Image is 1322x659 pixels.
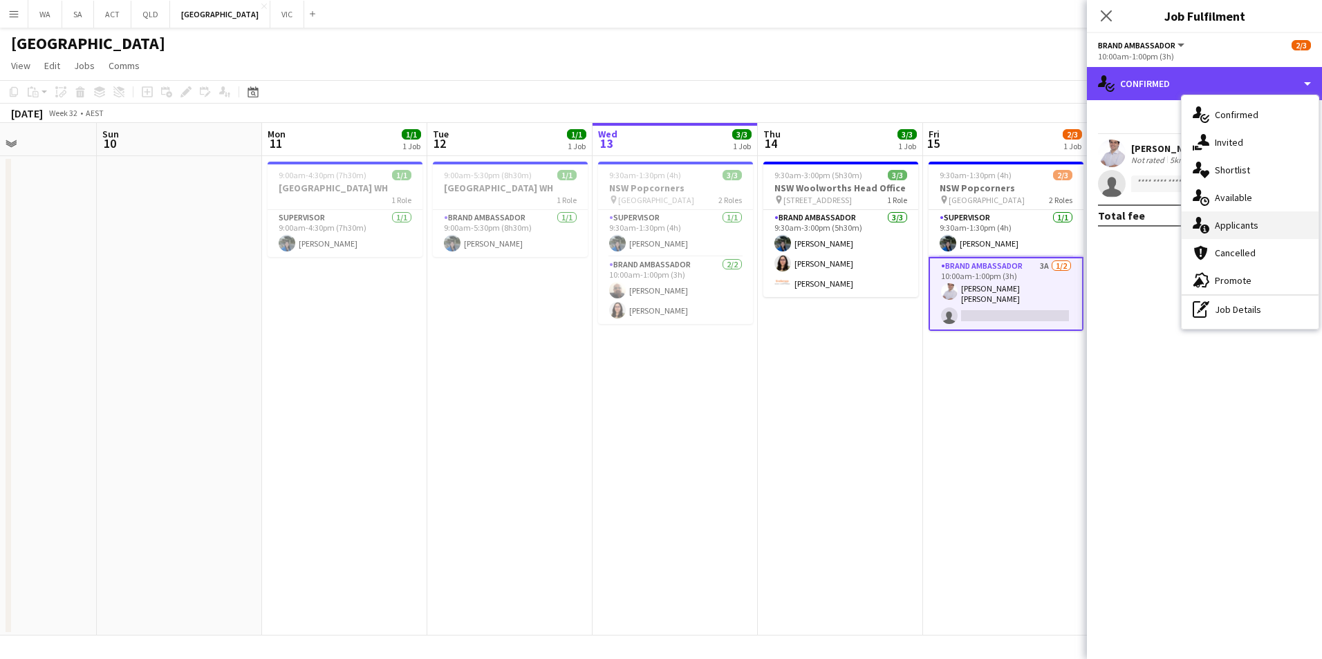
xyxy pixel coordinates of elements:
span: Wed [598,128,617,140]
span: 9:00am-4:30pm (7h30m) [279,170,366,180]
app-job-card: 9:30am-1:30pm (4h)3/3NSW Popcorners [GEOGRAPHIC_DATA]2 RolesSupervisor1/19:30am-1:30pm (4h)[PERSO... [598,162,753,324]
app-card-role: Supervisor1/19:00am-4:30pm (7h30m)[PERSON_NAME] [268,210,422,257]
div: Invited [1182,128,1319,156]
div: 1 Job [568,141,586,151]
span: [GEOGRAPHIC_DATA] [949,195,1025,205]
span: 2/3 [1053,170,1072,180]
span: 1 Role [557,195,577,205]
div: Confirmed [1182,101,1319,128]
app-job-card: 9:00am-4:30pm (7h30m)1/1[GEOGRAPHIC_DATA] WH1 RoleSupervisor1/19:00am-4:30pm (7h30m)[PERSON_NAME] [268,162,422,257]
div: 5km [1167,155,1188,165]
span: Mon [268,128,286,140]
div: 1 Job [733,141,751,151]
button: SA [62,1,94,28]
div: [PERSON_NAME] [PERSON_NAME] [1131,142,1280,155]
span: 11 [266,135,286,151]
span: 1 Role [391,195,411,205]
span: Thu [763,128,781,140]
div: [DATE] [11,106,43,120]
app-job-card: 9:30am-1:30pm (4h)2/3NSW Popcorners [GEOGRAPHIC_DATA]2 RolesSupervisor1/19:30am-1:30pm (4h)[PERSO... [929,162,1083,331]
button: QLD [131,1,170,28]
span: 9:30am-1:30pm (4h) [940,170,1012,180]
h3: Job Fulfilment [1087,7,1322,25]
a: Edit [39,57,66,75]
app-card-role: Brand Ambassador2/210:00am-1:00pm (3h)[PERSON_NAME][PERSON_NAME] [598,257,753,324]
span: Week 32 [46,108,80,118]
span: 1 Role [887,195,907,205]
span: 3/3 [897,129,917,140]
app-card-role: Supervisor1/19:30am-1:30pm (4h)[PERSON_NAME] [598,210,753,257]
app-job-card: 9:30am-3:00pm (5h30m)3/3NSW Woolworths Head Office [STREET_ADDRESS]1 RoleBrand Ambassador3/39:30a... [763,162,918,297]
span: View [11,59,30,72]
span: [STREET_ADDRESS] [783,195,852,205]
span: [GEOGRAPHIC_DATA] [618,195,694,205]
span: 1/1 [392,170,411,180]
span: Edit [44,59,60,72]
span: 12 [431,135,449,151]
a: View [6,57,36,75]
span: 9:30am-1:30pm (4h) [609,170,681,180]
app-card-role: Brand Ambassador3/39:30am-3:00pm (5h30m)[PERSON_NAME][PERSON_NAME][PERSON_NAME] [763,210,918,297]
span: Comms [109,59,140,72]
span: 13 [596,135,617,151]
div: AEST [86,108,104,118]
span: Fri [929,128,940,140]
span: Jobs [74,59,95,72]
h3: [GEOGRAPHIC_DATA] WH [433,182,588,194]
h3: NSW Woolworths Head Office [763,182,918,194]
span: Sun [102,128,119,140]
h3: NSW Popcorners [929,182,1083,194]
app-card-role: Brand Ambassador3A1/210:00am-1:00pm (3h)[PERSON_NAME] [PERSON_NAME] [929,257,1083,331]
span: 14 [761,135,781,151]
app-card-role: Supervisor1/19:30am-1:30pm (4h)[PERSON_NAME] [929,210,1083,257]
span: 10 [100,135,119,151]
h3: [GEOGRAPHIC_DATA] WH [268,182,422,194]
div: Shortlist [1182,156,1319,184]
span: 3/3 [723,170,742,180]
div: Promote [1182,267,1319,294]
button: [GEOGRAPHIC_DATA] [170,1,270,28]
h1: [GEOGRAPHIC_DATA] [11,33,165,54]
div: 10:00am-1:00pm (3h) [1098,51,1311,61]
div: Not rated [1131,155,1167,165]
span: 9:30am-3:00pm (5h30m) [774,170,862,180]
div: 1 Job [898,141,916,151]
button: Brand Ambassador [1098,40,1186,50]
a: Comms [103,57,145,75]
span: 1/1 [557,170,577,180]
span: 2/3 [1292,40,1311,50]
app-job-card: 9:00am-5:30pm (8h30m)1/1[GEOGRAPHIC_DATA] WH1 RoleBrand Ambassador1/19:00am-5:30pm (8h30m)[PERSON... [433,162,588,257]
span: 9:00am-5:30pm (8h30m) [444,170,532,180]
div: Job Details [1182,296,1319,323]
button: ACT [94,1,131,28]
button: WA [28,1,62,28]
span: 1/1 [402,129,421,140]
button: VIC [270,1,304,28]
span: 2 Roles [718,195,742,205]
div: 1 Job [402,141,420,151]
span: 3/3 [732,129,752,140]
span: 2/3 [1063,129,1082,140]
span: 3/3 [888,170,907,180]
span: 1/1 [567,129,586,140]
h3: NSW Popcorners [598,182,753,194]
div: Total fee [1098,209,1145,222]
div: 1 Job [1063,141,1081,151]
span: 15 [927,135,940,151]
a: Jobs [68,57,100,75]
div: Available [1182,184,1319,211]
app-card-role: Brand Ambassador1/19:00am-5:30pm (8h30m)[PERSON_NAME] [433,210,588,257]
div: Cancelled [1182,239,1319,267]
div: Confirmed [1087,67,1322,100]
div: Applicants [1182,211,1319,239]
span: 2 Roles [1049,195,1072,205]
span: Tue [433,128,449,140]
span: Brand Ambassador [1098,40,1175,50]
